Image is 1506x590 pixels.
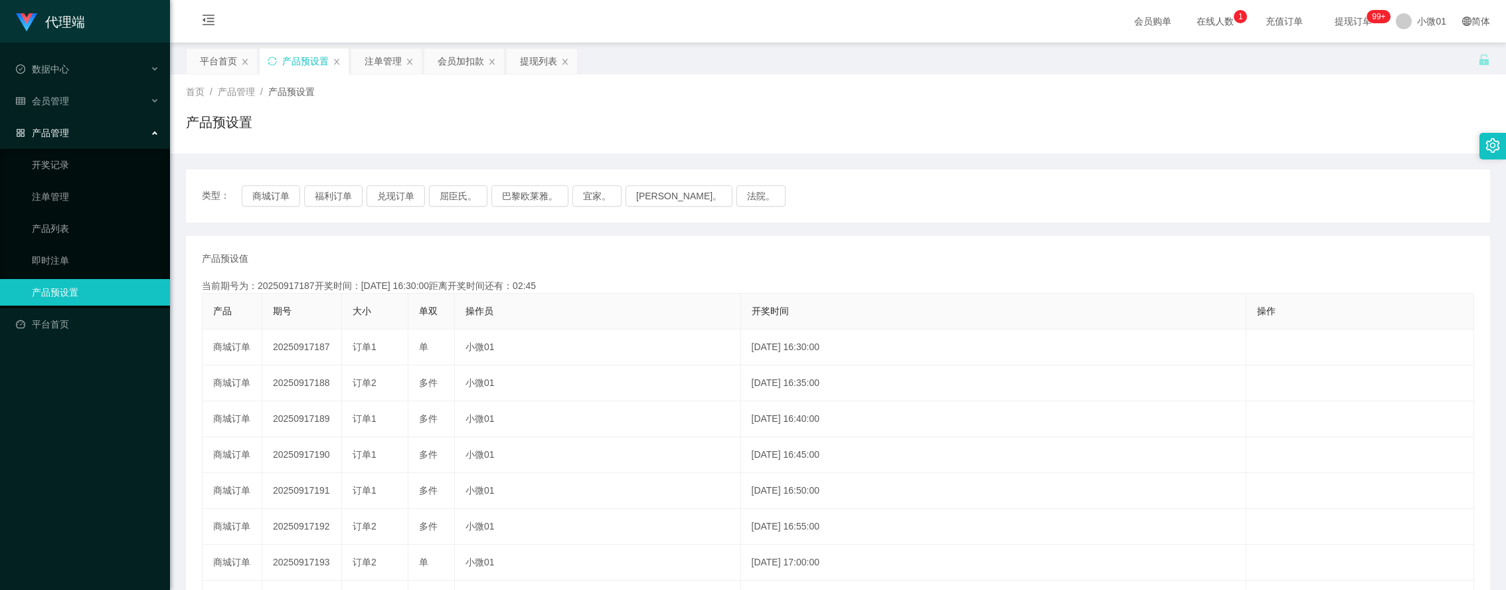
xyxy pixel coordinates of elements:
td: [DATE] 16:55:00 [741,509,1247,545]
a: 图标： 仪表板平台首页 [16,311,159,338]
i: 图标： 关闭 [561,58,569,66]
span: 多件 [419,377,438,388]
td: 商城订单 [203,401,262,437]
td: 小微01 [455,473,741,509]
button: 商城订单 [242,185,300,207]
td: [DATE] 16:30:00 [741,330,1247,365]
td: 商城订单 [203,365,262,401]
button: 法院。 [736,185,786,207]
td: 商城订单 [203,509,262,545]
i: 图标： 同步 [268,56,277,66]
i: 图标： menu-fold [186,1,231,43]
span: / [260,86,263,97]
a: 注单管理 [32,183,159,210]
td: 小微01 [455,330,741,365]
td: 20250917189 [262,401,342,437]
span: 多件 [419,521,438,532]
span: 首页 [186,86,205,97]
font: 数据中心 [32,64,69,74]
td: 20250917192 [262,509,342,545]
span: 期号 [273,306,292,316]
span: 产品 [213,306,232,316]
span: 产品管理 [218,86,255,97]
td: 小微01 [455,509,741,545]
a: 产品列表 [32,215,159,242]
font: 提现订单 [1335,16,1372,27]
font: 简体 [1471,16,1490,27]
i: 图标： 解锁 [1478,54,1490,66]
span: 订单2 [353,557,376,567]
p: 1 [1238,10,1243,23]
span: 订单2 [353,377,376,388]
font: 在线人数 [1197,16,1234,27]
td: 20250917191 [262,473,342,509]
div: 产品预设置 [282,49,329,74]
span: 多件 [419,413,438,424]
sup: 1217 [1367,10,1390,23]
button: 屈臣氏。 [429,185,487,207]
i: 图标： 关闭 [333,58,341,66]
span: 开奖时间 [752,306,789,316]
div: 当前期号为：20250917187开奖时间：[DATE] 16:30:00距离开奖时间还有：02:45 [202,279,1474,293]
span: 多件 [419,449,438,460]
span: 单 [419,557,428,567]
i: 图标： 设置 [1485,138,1500,153]
td: 20250917193 [262,545,342,581]
i: 图标： table [16,96,25,106]
td: 小微01 [455,437,741,473]
td: 小微01 [455,401,741,437]
td: [DATE] 16:50:00 [741,473,1247,509]
span: 大小 [353,306,371,316]
span: 类型： [202,185,242,207]
span: 单 [419,342,428,352]
font: 会员管理 [32,96,69,106]
div: 会员加扣款 [438,49,484,74]
a: 产品预设置 [32,279,159,306]
span: 产品预设置 [268,86,315,97]
a: 开奖记录 [32,151,159,178]
div: 注单管理 [365,49,402,74]
i: 图标： 关闭 [488,58,496,66]
span: 操作员 [465,306,493,316]
span: 订单1 [353,342,376,352]
h1: 代理端 [45,1,85,43]
button: [PERSON_NAME]。 [626,185,732,207]
span: 订单1 [353,449,376,460]
td: [DATE] 16:45:00 [741,437,1247,473]
td: 20250917187 [262,330,342,365]
td: 20250917190 [262,437,342,473]
font: 充值订单 [1266,16,1303,27]
button: 兑现订单 [367,185,425,207]
span: 订单1 [353,485,376,496]
i: 图标： check-circle-o [16,64,25,74]
span: / [210,86,212,97]
td: [DATE] 17:00:00 [741,545,1247,581]
div: 平台首页 [200,49,237,74]
span: 单双 [419,306,438,316]
span: 多件 [419,485,438,496]
td: 商城订单 [203,473,262,509]
i: 图标： AppStore-O [16,128,25,138]
td: 小微01 [455,545,741,581]
button: 宜家。 [572,185,622,207]
td: 20250917188 [262,365,342,401]
i: 图标： 关闭 [406,58,414,66]
td: [DATE] 16:35:00 [741,365,1247,401]
span: 产品预设值 [202,252,248,266]
font: 产品管理 [32,128,69,138]
td: 商城订单 [203,437,262,473]
div: 提现列表 [520,49,557,74]
button: 福利订单 [304,185,363,207]
i: 图标： global [1462,17,1471,26]
td: 商城订单 [203,330,262,365]
span: 操作 [1257,306,1276,316]
a: 即时注单 [32,247,159,274]
i: 图标： 关闭 [241,58,249,66]
a: 代理端 [16,16,85,27]
td: 商城订单 [203,545,262,581]
h1: 产品预设置 [186,112,252,132]
button: 巴黎欧莱雅。 [491,185,568,207]
sup: 1 [1234,10,1247,23]
td: [DATE] 16:40:00 [741,401,1247,437]
span: 订单2 [353,521,376,532]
